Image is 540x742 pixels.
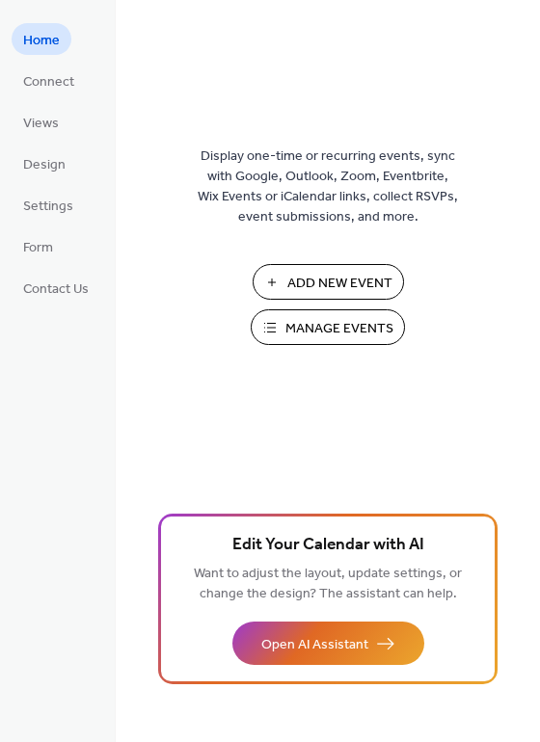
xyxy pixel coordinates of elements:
span: Add New Event [287,274,392,294]
span: Edit Your Calendar with AI [232,532,424,559]
span: Manage Events [285,319,393,339]
button: Add New Event [253,264,404,300]
span: Display one-time or recurring events, sync with Google, Outlook, Zoom, Eventbrite, Wix Events or ... [198,146,458,227]
a: Contact Us [12,272,100,304]
span: Design [23,155,66,175]
a: Design [12,147,77,179]
span: Home [23,31,60,51]
a: Home [12,23,71,55]
button: Manage Events [251,309,405,345]
a: Connect [12,65,86,96]
span: Connect [23,72,74,93]
a: Views [12,106,70,138]
span: Views [23,114,59,134]
a: Settings [12,189,85,221]
span: Open AI Assistant [261,635,368,655]
span: Settings [23,197,73,217]
button: Open AI Assistant [232,622,424,665]
span: Form [23,238,53,258]
a: Form [12,230,65,262]
span: Contact Us [23,279,89,300]
span: Want to adjust the layout, update settings, or change the design? The assistant can help. [194,561,462,607]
